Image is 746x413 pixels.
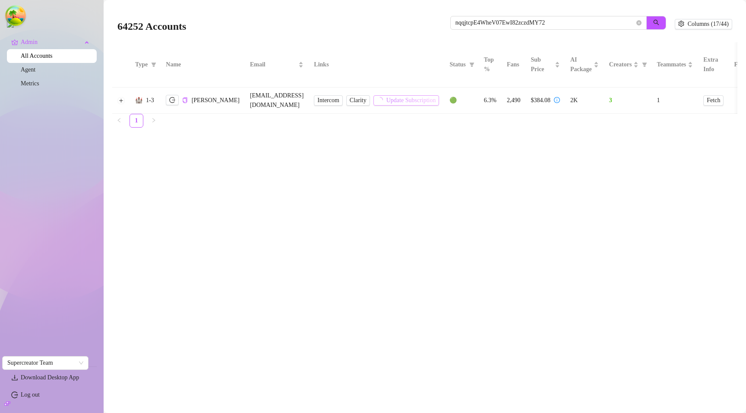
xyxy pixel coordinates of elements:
[21,66,35,73] a: Agent
[554,97,560,103] span: info-circle
[117,20,186,34] h3: 64252 Accounts
[484,97,496,103] span: 6.3%
[250,60,297,69] span: Email
[149,58,158,71] span: filter
[653,19,659,25] span: search
[21,35,82,49] span: Admin
[651,42,698,88] th: Teammates
[640,58,649,71] span: filter
[21,80,39,87] a: Metrics
[707,97,720,104] span: Fetch
[182,97,188,103] button: Copy Account UID
[11,374,18,381] span: download
[531,96,551,105] div: $384.08
[604,42,652,88] th: Creators
[657,60,686,69] span: Teammates
[7,7,24,24] button: Open Tanstack query devtools
[469,62,474,67] span: filter
[657,97,660,103] span: 1
[565,88,604,114] td: 2K
[245,88,309,114] td: [EMAIL_ADDRESS][DOMAIN_NAME]
[636,20,642,25] button: close-circle
[449,60,465,69] span: Status
[609,60,632,69] span: Creators
[449,97,457,103] span: 🟢
[609,97,612,103] span: 3
[192,97,240,103] span: [PERSON_NAME]
[309,42,444,88] th: Links
[135,60,148,69] span: Type
[21,391,40,398] a: Log out
[346,95,370,106] a: Clarity
[386,97,436,104] span: Update Subscription
[678,21,684,27] span: setting
[182,97,188,103] span: copy
[21,374,79,381] span: Download Desktop App
[151,118,156,123] span: right
[147,114,161,128] button: right
[166,95,179,105] button: logout
[118,97,125,104] button: Expand row
[21,53,53,59] a: All Accounts
[161,42,245,88] th: Name
[7,357,83,369] span: Supercreator Team
[117,118,122,123] span: left
[245,42,309,88] th: Email
[479,42,502,88] th: Top %
[734,60,741,69] span: FF
[376,96,384,104] span: loading
[698,42,729,88] th: Extra Info
[565,42,604,88] th: AI Package
[314,95,343,106] a: Intercom
[112,114,126,128] li: Previous Page
[468,58,476,71] span: filter
[507,97,521,103] span: 2,490
[373,95,439,106] button: Update Subscription
[169,97,175,103] span: logout
[703,95,724,106] button: Fetch
[675,19,732,29] button: Columns (17/44)
[531,55,553,74] span: Sub Price
[112,114,126,128] button: left
[350,96,367,105] span: Clarity
[135,96,142,105] div: 🏰
[151,62,156,67] span: filter
[570,55,592,74] span: AI Package
[688,21,729,28] span: Columns (17/44)
[642,62,647,67] span: filter
[146,96,154,105] div: 1-3
[455,18,635,28] input: Search by UID / Name / Email / Creator Username
[147,114,161,128] li: Next Page
[317,96,339,105] span: Intercom
[4,400,10,407] span: build
[130,114,143,128] li: 1
[526,42,566,88] th: Sub Price
[11,39,18,46] span: crown
[130,114,143,127] a: 1
[502,42,526,88] th: Fans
